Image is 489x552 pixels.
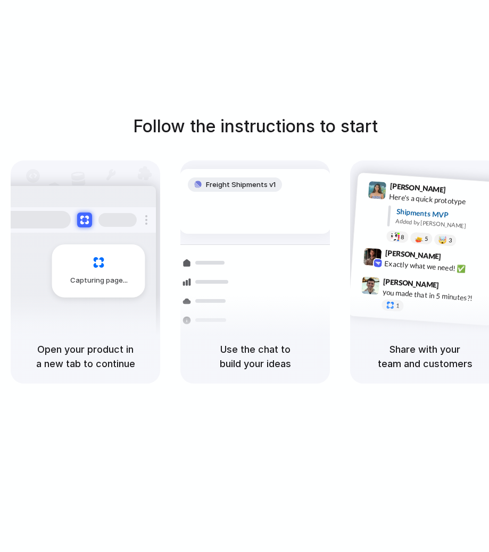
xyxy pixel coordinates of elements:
span: Freight Shipments v1 [206,180,276,190]
h1: Follow the instructions to start [133,114,378,139]
span: 8 [400,234,404,240]
span: 3 [448,237,452,243]
div: you made that in 5 minutes?! [382,286,488,304]
span: 9:41 AM [449,185,470,198]
span: 9:42 AM [444,252,466,265]
h5: Use the chat to build your ideas [193,342,317,371]
div: 🤯 [438,236,447,244]
h5: Open your product in a new tab to continue [23,342,147,371]
span: [PERSON_NAME] [383,275,439,291]
h5: Share with your team and customers [363,342,487,371]
span: 5 [424,235,428,241]
span: [PERSON_NAME] [389,180,446,196]
span: Capturing page [70,275,129,286]
span: [PERSON_NAME] [385,247,441,262]
span: 1 [395,302,399,308]
span: 9:47 AM [442,281,464,293]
